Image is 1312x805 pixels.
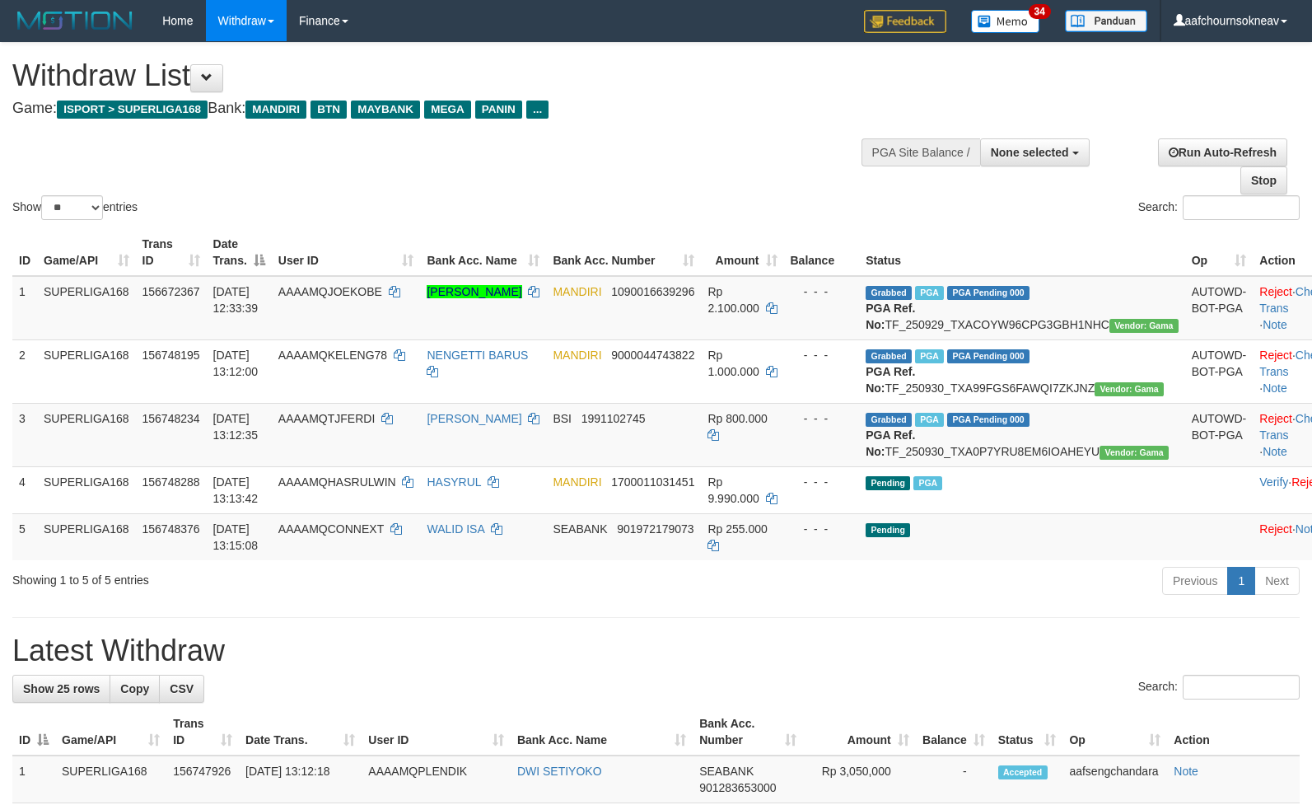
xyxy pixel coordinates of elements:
input: Search: [1183,195,1300,220]
img: Feedback.jpg [864,10,946,33]
th: Trans ID: activate to sort column ascending [136,229,207,276]
th: Op: activate to sort column ascending [1062,709,1167,756]
span: 34 [1029,4,1051,19]
th: Date Trans.: activate to sort column descending [207,229,272,276]
span: [DATE] 12:33:39 [213,285,259,315]
span: Marked by aafsengchandara [915,286,944,300]
span: Copy 901972179073 to clipboard [617,522,693,536]
th: Amount: activate to sort column ascending [803,709,916,756]
a: NENGETTI BARUS [427,349,528,362]
td: 156747926 [166,756,239,803]
span: Copy 1991102745 to clipboard [581,412,646,425]
span: MANDIRI [553,285,601,298]
td: AUTOWD-BOT-PGA [1185,403,1254,466]
a: Stop [1240,166,1287,194]
th: ID: activate to sort column descending [12,709,55,756]
td: aafsengchandara [1062,756,1167,803]
td: SUPERLIGA168 [37,339,136,403]
div: PGA Site Balance / [861,138,980,166]
a: HASYRUL [427,475,481,489]
span: BTN [310,101,347,119]
a: Previous [1162,567,1228,595]
th: Bank Acc. Number: activate to sort column ascending [693,709,803,756]
span: 156748234 [142,412,200,425]
span: Pending [866,523,910,537]
span: AAAAMQTJFERDI [278,412,375,425]
span: [DATE] 13:13:42 [213,475,259,505]
span: AAAAMQHASRULWIN [278,475,396,489]
td: SUPERLIGA168 [37,466,136,513]
a: Verify [1259,475,1288,489]
a: [PERSON_NAME] [427,285,521,298]
label: Search: [1138,675,1300,700]
th: Status: activate to sort column ascending [992,709,1063,756]
th: User ID: activate to sort column ascending [362,709,511,756]
span: Rp 255.000 [707,522,767,536]
th: Amount: activate to sort column ascending [701,229,783,276]
span: Rp 2.100.000 [707,285,759,315]
a: Note [1263,381,1287,395]
span: AAAAMQJOEKOBE [278,285,382,298]
td: TF_250929_TXACOYW96CPG3GBH1NHC [859,276,1184,340]
td: 1 [12,756,55,803]
th: Action [1167,709,1300,756]
span: Show 25 rows [23,682,100,695]
span: BSI [553,412,572,425]
span: 156672367 [142,285,200,298]
h4: Game: Bank: [12,101,858,117]
span: ... [526,101,549,119]
span: Copy 1700011031451 to clipboard [611,475,694,489]
span: 156748376 [142,522,200,536]
span: Vendor URL: https://trx31.1velocity.biz [1095,382,1164,396]
span: [DATE] 13:15:08 [213,522,259,552]
th: Trans ID: activate to sort column ascending [166,709,239,756]
label: Show entries [12,195,138,220]
a: Show 25 rows [12,675,110,703]
a: CSV [159,675,204,703]
a: Reject [1259,349,1292,362]
span: None selected [991,146,1069,159]
td: - [916,756,992,803]
td: SUPERLIGA168 [37,276,136,340]
span: Grabbed [866,413,912,427]
th: Bank Acc. Number: activate to sort column ascending [546,229,701,276]
span: Pending [866,476,910,490]
span: MEGA [424,101,471,119]
span: Marked by aafsengchandara [915,413,944,427]
th: Bank Acc. Name: activate to sort column ascending [511,709,693,756]
a: Note [1174,765,1198,778]
div: - - - [791,283,853,300]
span: PGA Pending [947,349,1030,363]
th: Balance [784,229,860,276]
div: - - - [791,474,853,490]
select: Showentries [41,195,103,220]
span: AAAAMQKELENG78 [278,349,387,362]
span: Grabbed [866,286,912,300]
a: Reject [1259,285,1292,298]
a: Reject [1259,412,1292,425]
div: - - - [791,410,853,427]
span: CSV [170,682,194,695]
td: Rp 3,050,000 [803,756,916,803]
span: PGA Pending [947,286,1030,300]
td: AUTOWD-BOT-PGA [1185,339,1254,403]
span: Accepted [998,765,1048,779]
th: Balance: activate to sort column ascending [916,709,992,756]
th: User ID: activate to sort column ascending [272,229,421,276]
label: Search: [1138,195,1300,220]
th: Status [859,229,1184,276]
td: 1 [12,276,37,340]
td: SUPERLIGA168 [55,756,166,803]
div: - - - [791,347,853,363]
td: AAAAMQPLENDIK [362,756,511,803]
b: PGA Ref. No: [866,428,915,458]
b: PGA Ref. No: [866,302,915,331]
img: Button%20Memo.svg [971,10,1040,33]
img: MOTION_logo.png [12,8,138,33]
a: DWI SETIYOKO [517,765,602,778]
span: SEABANK [699,765,754,778]
a: 1 [1227,567,1255,595]
td: 2 [12,339,37,403]
h1: Withdraw List [12,59,858,92]
td: 3 [12,403,37,466]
